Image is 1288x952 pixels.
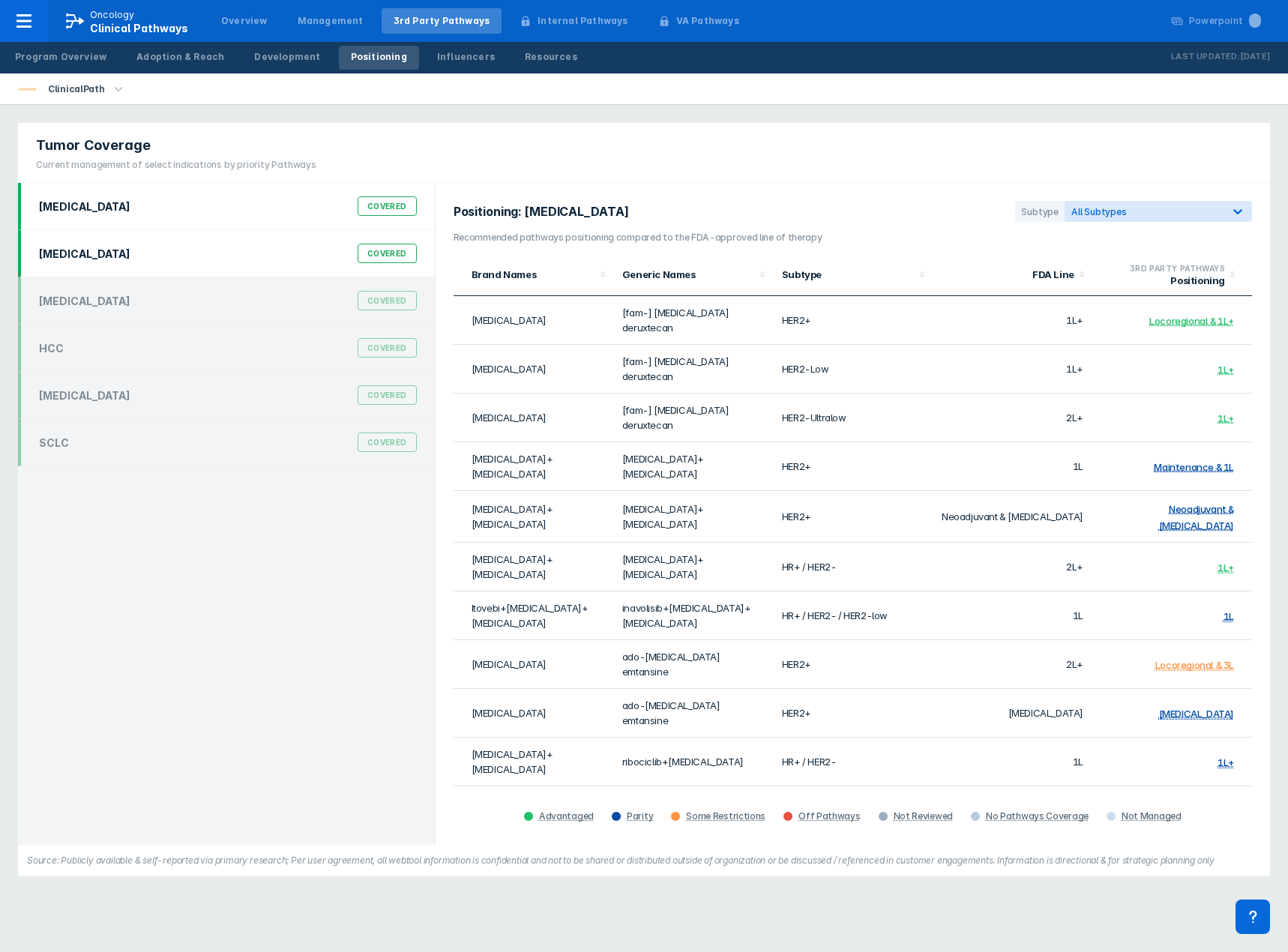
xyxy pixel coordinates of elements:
div: Parity [627,810,653,822]
td: [MEDICAL_DATA]+[MEDICAL_DATA] [613,543,773,591]
td: HR+ / HER2- [773,543,933,591]
td: [MEDICAL_DATA]+[MEDICAL_DATA] [454,738,613,786]
div: Overview [221,14,268,28]
td: [MEDICAL_DATA]+[MEDICAL_DATA]+[MEDICAL_DATA]-zzxf [613,786,773,850]
div: Locoregional & 3L [1155,659,1234,671]
td: 1L [933,738,1092,786]
div: Maintenance & 1L [1154,461,1234,473]
a: Overview [209,8,280,34]
td: HER2+ [773,442,933,491]
td: HR+ / HER2- / HER2-low [773,591,933,640]
div: Brand Names [472,268,595,280]
td: [MEDICAL_DATA]+[MEDICAL_DATA] [613,491,773,543]
td: [MEDICAL_DATA] [454,345,613,394]
div: 1L+ [1218,364,1234,376]
div: FDA Line [942,268,1074,280]
p: Last Updated: [1171,49,1240,64]
td: Neoadjuvant & [MEDICAL_DATA] [933,491,1092,543]
div: Advantaged [539,810,594,822]
td: 2L+ [933,543,1092,591]
td: HER2+ [773,689,933,738]
td: [MEDICAL_DATA] [454,296,613,345]
div: Covered [358,385,417,405]
td: HER2+ [773,786,933,850]
a: Adoption & Reach [124,46,236,70]
img: via-oncology [18,80,36,98]
div: 3RD PARTY PATHWAYS [1101,262,1225,274]
td: HER2+ [773,491,933,543]
div: Program Overview [15,50,106,64]
td: [MEDICAL_DATA] [454,689,613,738]
h2: Positioning: [MEDICAL_DATA] [454,205,638,219]
div: [MEDICAL_DATA] [39,295,130,307]
div: ClinicalPath [42,79,110,100]
td: 2L+ [933,640,1092,689]
td: 2L+ [933,394,1092,442]
div: SCLC [39,436,69,449]
td: inavolisib+[MEDICAL_DATA]+[MEDICAL_DATA] [613,591,773,640]
span: All Subtypes [1071,206,1127,217]
td: [MEDICAL_DATA]+[MEDICAL_DATA] [454,543,613,591]
div: Influencers [437,50,495,64]
td: [MEDICAL_DATA] [454,786,613,850]
td: [fam-] [MEDICAL_DATA] deruxtecan [613,394,773,442]
h3: Recommended pathways positioning compared to the FDA-approved line of therapy [454,231,1252,244]
div: Some Restrictions [686,810,765,822]
span: Tumor Coverage [36,136,151,154]
a: Positioning [339,46,419,70]
div: Neoadjuvant & [MEDICAL_DATA] [1159,503,1234,531]
div: Powerpoint [1189,14,1261,28]
div: Locoregional & 1L+ [1149,315,1234,327]
p: Oncology [90,8,135,22]
div: [MEDICAL_DATA] [39,389,130,402]
p: [DATE] [1240,49,1270,64]
div: Covered [358,196,417,216]
a: Management [286,8,376,34]
td: [MEDICAL_DATA] [454,640,613,689]
div: Off Pathways [798,810,860,822]
td: [MEDICAL_DATA] [454,394,613,442]
td: 1L+ [933,296,1092,345]
td: [fam-] [MEDICAL_DATA] deruxtecan [613,345,773,394]
div: Current management of select indications by priority Pathways [36,158,316,172]
a: Program Overview [3,46,118,70]
div: Not Reviewed [894,810,953,822]
td: [MEDICAL_DATA]+[MEDICAL_DATA] [454,442,613,491]
div: [MEDICAL_DATA] [39,200,130,213]
div: 1L+ [1218,561,1234,573]
div: 1L+ [1218,756,1234,768]
div: Not Managed [1122,810,1182,822]
div: Covered [358,338,417,358]
td: HER2+ [773,296,933,345]
div: Development [254,50,320,64]
div: Positioning [351,50,407,64]
div: Management [298,14,364,28]
td: 1L+ [933,345,1092,394]
div: Generic Names [622,268,755,280]
td: [MEDICAL_DATA]+[MEDICAL_DATA] [613,442,773,491]
td: [MEDICAL_DATA]+[MEDICAL_DATA] [454,491,613,543]
td: [fam-] [MEDICAL_DATA] deruxtecan [613,296,773,345]
td: HR+ / HER2- [773,738,933,786]
div: HCC [39,342,64,355]
div: 3rd Party Pathways [394,14,490,28]
div: Positioning [1101,274,1225,286]
a: Influencers [425,46,507,70]
div: [MEDICAL_DATA] [39,247,130,260]
td: 1L [933,591,1092,640]
div: VA Pathways [676,14,739,28]
div: [MEDICAL_DATA] [1159,708,1234,720]
a: 3rd Party Pathways [382,8,502,34]
figcaption: Source: Publicly available & self-reported via primary research; Per user agreement, all webtool ... [27,854,1261,867]
a: Resources [513,46,589,70]
td: [MEDICAL_DATA] [933,689,1092,738]
td: ado-[MEDICAL_DATA] emtansine [613,689,773,738]
div: Covered [358,244,417,263]
td: 1L [933,442,1092,491]
div: Internal Pathways [538,14,628,28]
div: Subtype [1015,201,1065,222]
td: HER2+ [773,640,933,689]
td: HER2-Ultralow [773,394,933,442]
td: ado-[MEDICAL_DATA] emtansine [613,640,773,689]
a: Development [242,46,332,70]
